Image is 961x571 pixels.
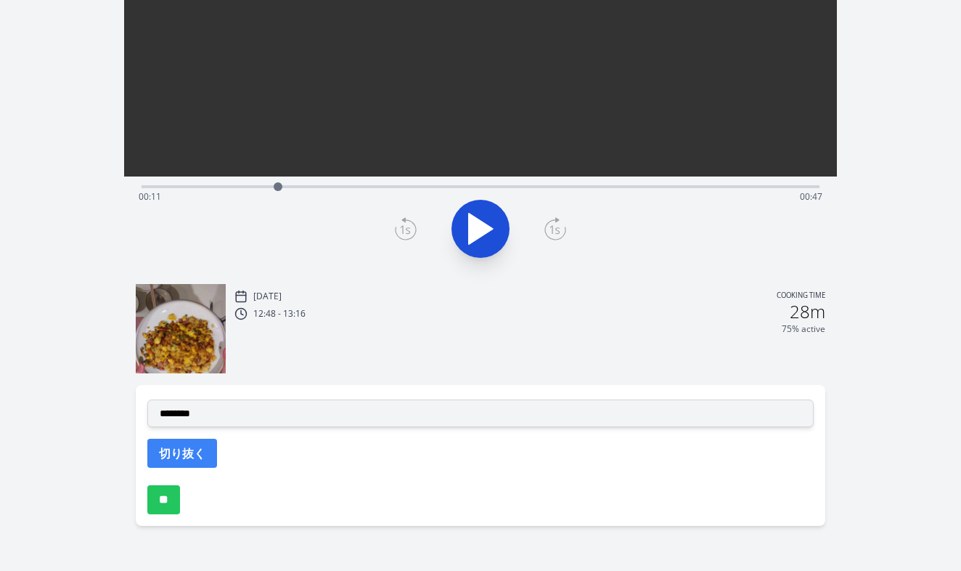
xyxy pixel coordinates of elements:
span: 00:11 [139,190,161,203]
img: 251014114903_thumb.jpeg [136,284,226,374]
button: 切り抜く [147,439,217,468]
p: [DATE] [253,291,282,302]
p: 75% active [782,323,825,335]
span: 00:47 [800,190,822,203]
h2: 28m [790,303,825,320]
p: Cooking time [777,290,825,303]
p: 12:48 - 13:16 [253,308,306,320]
